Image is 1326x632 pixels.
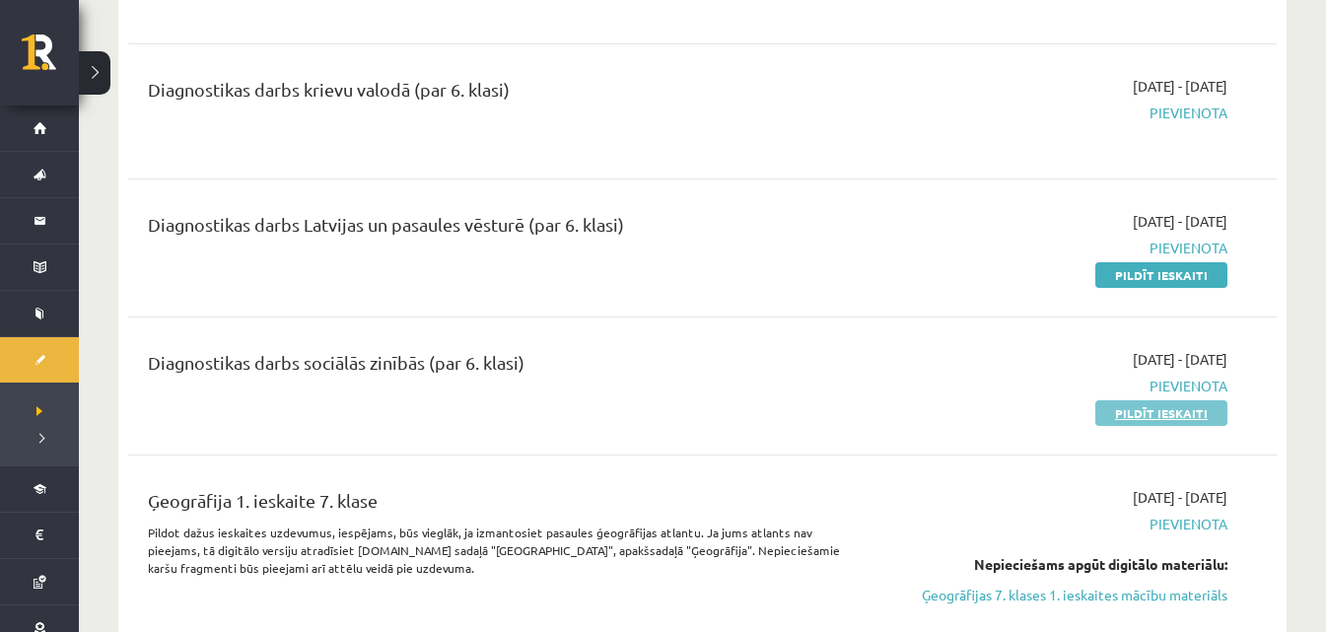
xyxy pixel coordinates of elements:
[148,76,858,112] div: Diagnostikas darbs krievu valodā (par 6. klasi)
[148,349,858,386] div: Diagnostikas darbs sociālās zinībās (par 6. klasi)
[887,585,1227,605] a: Ģeogrāfijas 7. klases 1. ieskaites mācību materiāls
[887,103,1227,123] span: Pievienota
[1133,349,1227,370] span: [DATE] - [DATE]
[1095,400,1227,426] a: Pildīt ieskaiti
[1133,211,1227,232] span: [DATE] - [DATE]
[148,211,858,247] div: Diagnostikas darbs Latvijas un pasaules vēsturē (par 6. klasi)
[1133,487,1227,508] span: [DATE] - [DATE]
[22,35,79,84] a: Rīgas 1. Tālmācības vidusskola
[148,487,858,524] div: Ģeogrāfija 1. ieskaite 7. klase
[1133,76,1227,97] span: [DATE] - [DATE]
[887,554,1227,575] div: Nepieciešams apgūt digitālo materiālu:
[1095,262,1227,288] a: Pildīt ieskaiti
[887,376,1227,396] span: Pievienota
[887,238,1227,258] span: Pievienota
[887,514,1227,534] span: Pievienota
[148,524,858,577] p: Pildot dažus ieskaites uzdevumus, iespējams, būs vieglāk, ja izmantosiet pasaules ģeogrāfijas atl...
